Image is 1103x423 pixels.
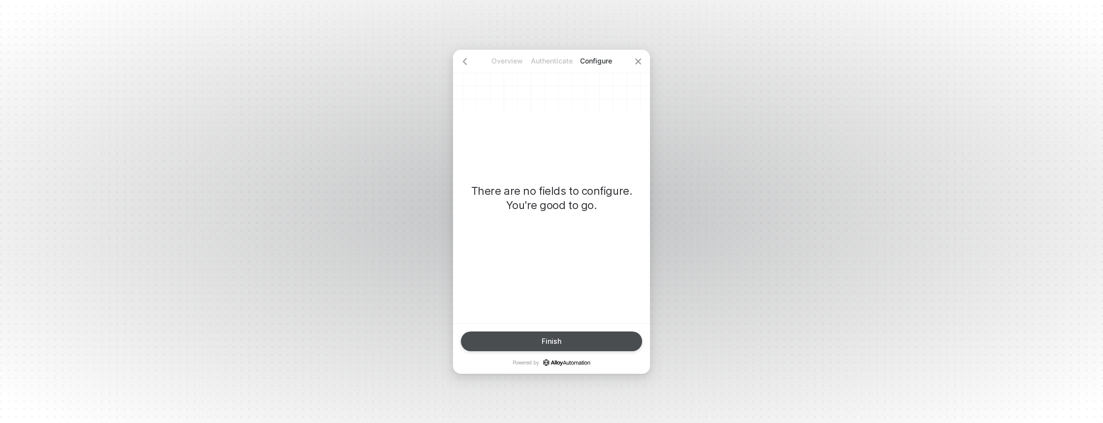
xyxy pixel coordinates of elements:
a: icon-success [543,359,590,366]
div: Finish [542,337,561,345]
p: Overview [485,56,529,66]
button: Finish [461,332,642,351]
span: icon-arrow-left [461,58,469,65]
p: Powered by [513,359,590,366]
p: Configure [574,56,618,66]
p: Authenticate [529,56,574,66]
p: There are no fields to configure. You're good to go. [469,184,634,212]
span: icon-close [634,58,642,65]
